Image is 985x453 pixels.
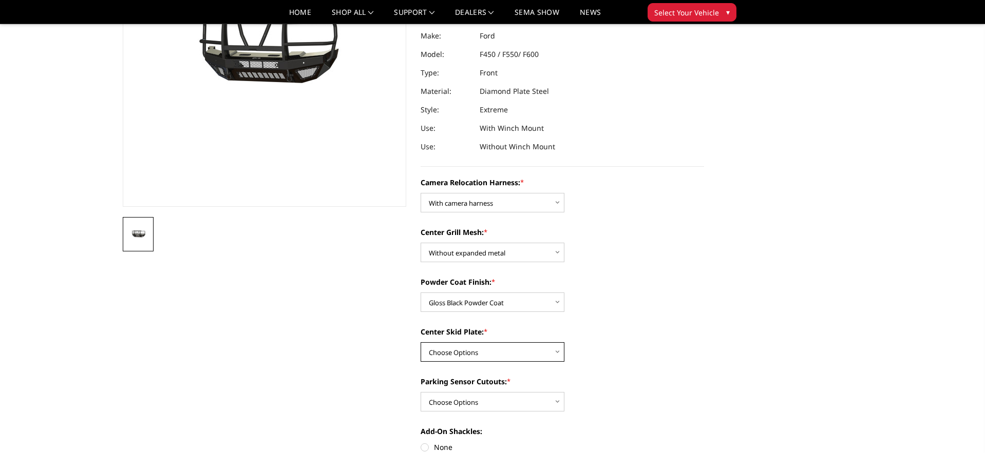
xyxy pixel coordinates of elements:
a: shop all [332,9,373,24]
a: News [580,9,601,24]
dt: Type: [421,64,472,82]
label: Center Grill Mesh: [421,227,704,238]
dt: Material: [421,82,472,101]
dd: Diamond Plate Steel [480,82,549,101]
dd: Front [480,64,498,82]
dt: Use: [421,119,472,137]
label: Parking Sensor Cutouts: [421,376,704,387]
dd: Extreme [480,101,508,119]
a: Support [394,9,434,24]
dt: Model: [421,45,472,64]
label: Camera Relocation Harness: [421,177,704,188]
dt: Use: [421,137,472,156]
dd: Without Winch Mount [480,137,555,156]
span: Select Your Vehicle [654,7,719,18]
dt: Style: [421,101,472,119]
dd: F450 / F550/ F600 [480,45,539,64]
a: Home [289,9,311,24]
label: Powder Coat Finish: [421,277,704,287]
label: Center Skid Plate: [421,326,704,337]
img: 2023-2025 Ford F450-550 - T2 Series - Extreme Front Bumper (receiver or winch) [126,227,150,241]
label: None [421,442,704,452]
a: SEMA Show [515,9,559,24]
span: ▾ [726,7,730,17]
label: Add-On Shackles: [421,426,704,437]
dt: Make: [421,27,472,45]
dd: Ford [480,27,495,45]
a: Dealers [455,9,494,24]
button: Select Your Vehicle [648,3,736,22]
dd: With Winch Mount [480,119,544,137]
